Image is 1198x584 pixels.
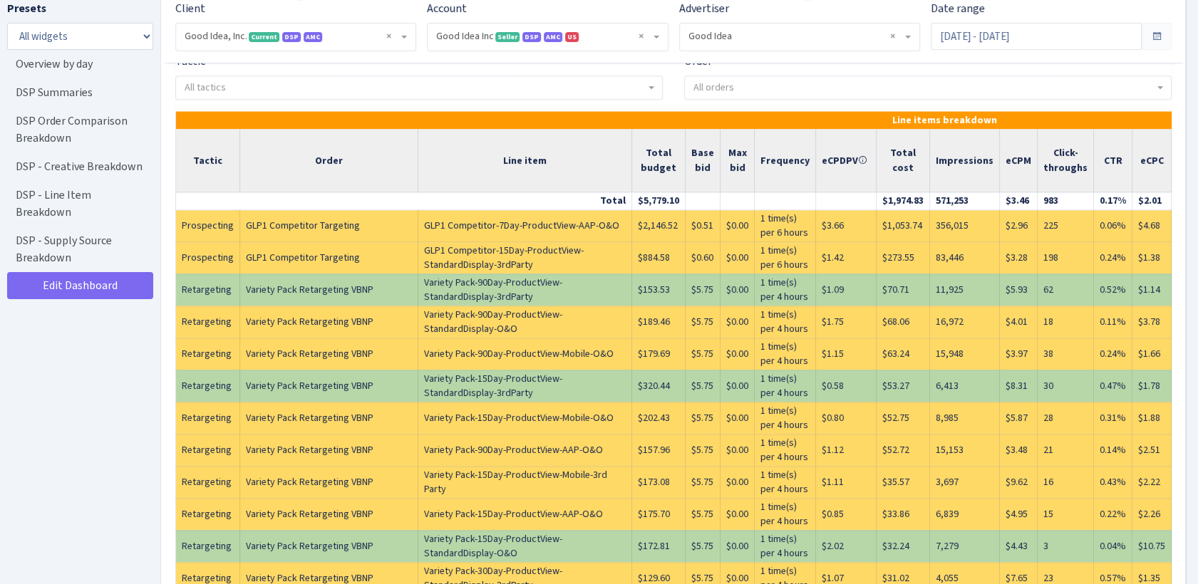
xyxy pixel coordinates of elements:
[816,466,877,498] td: $1.11
[688,29,902,43] span: Good Idea
[721,242,755,274] td: $0.00
[686,466,721,498] td: $5.75
[1038,434,1094,466] td: 21
[240,402,418,434] td: Variety Pack Retargeting VBNP
[816,402,877,434] td: $0.80
[930,370,1000,402] td: 6,413
[693,80,734,94] span: All orders
[1132,210,1172,242] td: $4.68
[686,273,721,306] td: $5.75
[930,306,1000,338] td: 16,972
[176,242,240,274] td: Prospecting
[304,32,322,42] span: AMC
[1094,466,1132,498] td: 0.43%
[632,498,686,530] td: $175.70
[1038,242,1094,274] td: 198
[1038,273,1094,306] td: 62
[721,466,755,498] td: $0.00
[1094,129,1132,192] th: CTR
[1000,306,1038,338] td: $4.01
[1132,402,1172,434] td: $1.88
[176,498,240,530] td: Retargeting
[1038,306,1094,338] td: 18
[632,129,686,192] th: Total budget
[1038,370,1094,402] td: 30
[1000,434,1038,466] td: $3.48
[240,306,418,338] td: Variety Pack Retargeting VBNP
[176,192,632,210] td: Total
[1038,192,1094,210] td: 983
[1132,530,1172,562] td: $10.75
[930,498,1000,530] td: 6,839
[877,210,930,242] td: $1,053.74
[816,370,877,402] td: $0.58
[721,273,755,306] td: $0.00
[176,370,240,402] td: Retargeting
[755,210,816,242] td: 1 time(s) per 6 hours
[1094,530,1132,562] td: 0.04%
[249,32,279,42] span: Current
[240,129,418,192] th: Order
[686,242,721,274] td: $0.60
[176,210,240,242] td: Prospecting
[632,434,686,466] td: $157.96
[418,273,632,306] td: Variety Pack-90Day-ProductView-StandardDisplay-3rdParty
[877,434,930,466] td: $52.72
[1000,338,1038,370] td: $3.97
[240,434,418,466] td: Variety Pack Retargeting VBNP
[418,129,632,192] th: Line item
[240,273,418,306] td: Variety Pack Retargeting VBNP
[632,273,686,306] td: $153.53
[1132,498,1172,530] td: $2.26
[240,242,418,274] td: GLP1 Competitor Targeting
[890,29,895,43] span: Remove all items
[816,129,877,192] th: eCPDPV
[1132,273,1172,306] td: $1.14
[816,242,877,274] td: $1.42
[930,530,1000,562] td: 7,279
[686,530,721,562] td: $5.75
[1000,402,1038,434] td: $5.87
[1000,273,1038,306] td: $5.93
[522,32,541,42] span: DSP
[930,129,1000,192] th: Impressions
[877,192,930,210] td: $1,974.83
[386,29,391,43] span: Remove all items
[418,434,632,466] td: Variety Pack-90Day-ProductView-AAP-O&O
[418,498,632,530] td: Variety Pack-15Day-ProductView-AAP-O&O
[930,242,1000,274] td: 83,446
[7,78,150,107] a: DSP Summaries
[721,402,755,434] td: $0.00
[240,466,418,498] td: Variety Pack Retargeting VBNP
[755,242,816,274] td: 1 time(s) per 6 hours
[721,530,755,562] td: $0.00
[1000,129,1038,192] th: eCPM
[686,306,721,338] td: $5.75
[632,402,686,434] td: $202.43
[877,466,930,498] td: $35.57
[639,29,644,43] span: Remove all items
[632,530,686,562] td: $172.81
[680,24,919,51] span: Good Idea
[1000,498,1038,530] td: $4.95
[877,370,930,402] td: $53.27
[1094,210,1132,242] td: 0.06%
[1038,210,1094,242] td: 225
[877,306,930,338] td: $68.06
[755,434,816,466] td: 1 time(s) per 4 hours
[1094,273,1132,306] td: 0.52%
[632,192,686,210] td: $5,779.10
[436,29,650,43] span: Good Idea Inc <span class="badge badge-success">Seller</span><span class="badge badge-primary">DS...
[930,466,1000,498] td: 3,697
[7,181,150,226] a: DSP - Line Item Breakdown
[755,402,816,434] td: 1 time(s) per 4 hours
[686,498,721,530] td: $5.75
[240,210,418,242] td: GLP1 Competitor Targeting
[755,466,816,498] td: 1 time(s) per 4 hours
[721,498,755,530] td: $0.00
[240,338,418,370] td: Variety Pack Retargeting VBNP
[1094,338,1132,370] td: 0.24%
[7,50,150,78] a: Overview by day
[755,370,816,402] td: 1 time(s) per 4 hours
[495,32,520,42] span: Seller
